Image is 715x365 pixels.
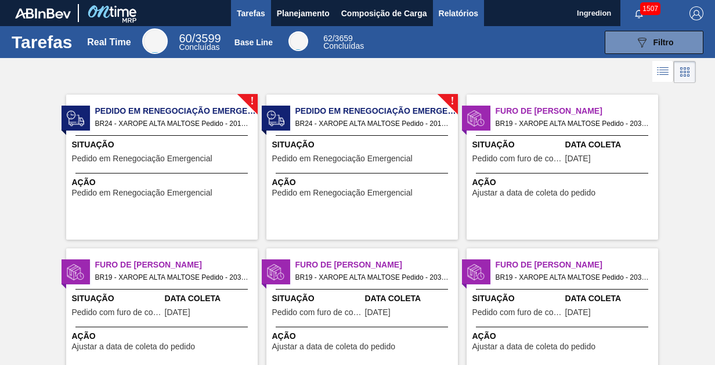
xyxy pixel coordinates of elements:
span: 22/09/2025 [165,308,190,317]
span: Situação [272,292,362,305]
img: Logout [689,6,703,20]
span: Pedido em Renegociação Emergencial [95,105,258,117]
span: Pedido em Renegociação Emergencial [72,154,212,163]
span: Tarefas [237,6,265,20]
button: Filtro [605,31,703,54]
img: status [267,263,284,281]
span: Ajustar a data de coleta do pedido [272,342,396,351]
span: Pedido com furo de coleta [472,154,562,163]
span: Situação [272,139,455,151]
span: Data Coleta [165,292,255,305]
span: Pedido em Renegociação Emergencial [272,189,413,197]
span: Ação [472,330,655,342]
span: Ajustar a data de coleta do pedido [472,189,596,197]
span: 60 [179,32,192,45]
span: Concluídas [323,41,364,50]
span: Furo de Coleta [496,259,658,271]
span: BR24 - XAROPE ALTA MALTOSE Pedido - 2018591 [295,117,449,130]
span: Concluídas [179,42,219,52]
span: Pedido em Renegociação Emergencial [295,105,458,117]
span: Ação [272,330,455,342]
span: ! [250,97,254,106]
div: Visão em Cards [674,61,696,83]
span: 22/09/2025 [565,308,591,317]
div: Real Time [87,37,131,48]
span: Ação [72,330,255,342]
span: Ação [472,176,655,189]
span: Pedido com furo de coleta [472,308,562,317]
span: Composição de Carga [341,6,427,20]
span: Pedido em Renegociação Emergencial [72,189,212,197]
span: BR19 - XAROPE ALTA MALTOSE Pedido - 2032228 [295,271,449,284]
h1: Tarefas [12,35,73,49]
span: BR19 - XAROPE ALTA MALTOSE Pedido - 2032229 [95,271,248,284]
span: Pedido com furo de coleta [272,308,362,317]
span: Ajustar a data de coleta do pedido [72,342,196,351]
span: Filtro [653,38,674,47]
div: Visão em Lista [652,61,674,83]
button: Notificações [620,5,658,21]
span: Ajustar a data de coleta do pedido [472,342,596,351]
div: Base Line [234,38,273,47]
span: Furo de Coleta [295,259,458,271]
span: / 3599 [179,32,221,45]
span: Situação [72,292,162,305]
span: Situação [472,139,562,151]
span: Data Coleta [565,292,655,305]
span: Furo de Coleta [95,259,258,271]
span: Data Coleta [365,292,455,305]
img: status [267,110,284,127]
span: Situação [472,292,562,305]
span: 62 [323,34,333,43]
span: ! [450,97,454,106]
span: BR19 - XAROPE ALTA MALTOSE Pedido - 2032230 [496,117,649,130]
div: Base Line [323,35,364,50]
span: BR24 - XAROPE ALTA MALTOSE Pedido - 2018590 [95,117,248,130]
span: Planejamento [277,6,330,20]
img: TNhmsLtSVTkK8tSr43FrP2fwEKptu5GPRR3wAAAABJRU5ErkJggg== [15,8,71,19]
span: Ação [272,176,455,189]
span: 22/09/2025 [365,308,391,317]
div: Real Time [142,28,168,54]
span: Pedido com furo de coleta [72,308,162,317]
img: status [67,263,84,281]
span: / 3659 [323,34,353,43]
img: status [467,110,485,127]
div: Real Time [179,34,221,51]
span: Furo de Coleta [496,105,658,117]
span: BR19 - XAROPE ALTA MALTOSE Pedido - 2032227 [496,271,649,284]
span: Relatórios [439,6,478,20]
span: Ação [72,176,255,189]
img: status [67,110,84,127]
span: Situação [72,139,255,151]
span: 1507 [640,2,660,15]
span: Pedido em Renegociação Emergencial [272,154,413,163]
div: Base Line [288,31,308,51]
span: Data Coleta [565,139,655,151]
img: status [467,263,485,281]
span: 22/09/2025 [565,154,591,163]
